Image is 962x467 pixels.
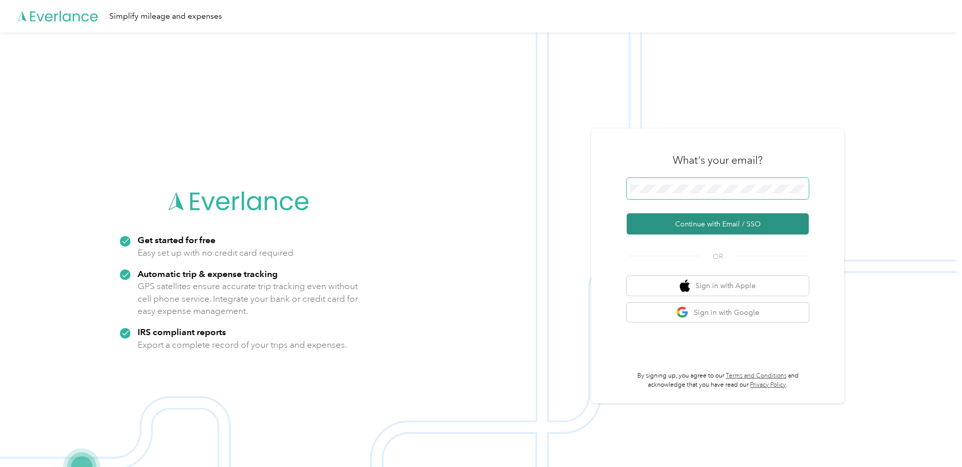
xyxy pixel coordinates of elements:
[138,326,226,337] strong: IRS compliant reports
[138,235,215,245] strong: Get started for free
[726,372,786,380] a: Terms and Conditions
[680,279,690,292] img: apple logo
[627,276,809,296] button: apple logoSign in with Apple
[676,306,689,319] img: google logo
[138,268,278,279] strong: Automatic trip & expense tracking
[138,247,293,259] p: Easy set up with no credit card required
[627,213,809,235] button: Continue with Email / SSO
[750,381,786,389] a: Privacy Policy
[109,10,222,23] div: Simplify mileage and expenses
[138,339,347,351] p: Export a complete record of your trips and expenses.
[700,251,735,262] span: OR
[627,371,809,389] p: By signing up, you agree to our and acknowledge that you have read our .
[673,153,763,167] h3: What's your email?
[627,303,809,322] button: google logoSign in with Google
[138,280,359,317] p: GPS satellites ensure accurate trip tracking even without cell phone service. Integrate your bank...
